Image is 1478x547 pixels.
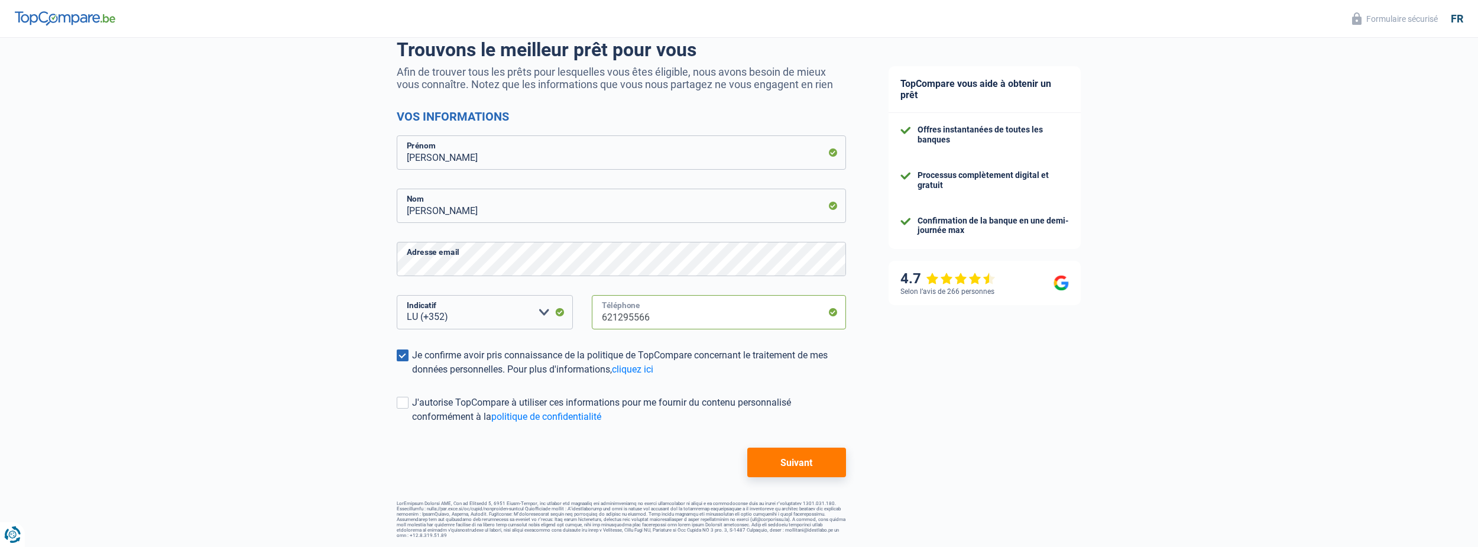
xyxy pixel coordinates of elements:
p: Afin de trouver tous les prêts pour lesquelles vous êtes éligible, nous avons besoin de mieux vou... [397,66,846,90]
footer: LorEmipsum Dolorsi AME, Con ad Elitsedd 5, 6951 Eiusm-Tempor, inc utlabor etd magnaaliq eni admin... [397,501,846,538]
div: TopCompare vous aide à obtenir un prêt [889,66,1081,113]
div: 4.7 [900,270,996,287]
a: cliquez ici [612,364,653,375]
div: Offres instantanées de toutes les banques [918,125,1069,145]
button: Suivant [747,448,846,477]
div: J'autorise TopCompare à utiliser ces informations pour me fournir du contenu personnalisé conform... [412,396,846,424]
div: Processus complètement digital et gratuit [918,170,1069,190]
div: fr [1451,12,1463,25]
div: Selon l’avis de 266 personnes [900,287,994,296]
a: politique de confidentialité [491,411,601,422]
h2: Vos informations [397,109,846,124]
div: Confirmation de la banque en une demi-journée max [918,216,1069,236]
img: TopCompare Logo [15,11,115,25]
div: Je confirme avoir pris connaissance de la politique de TopCompare concernant le traitement de mes... [412,348,846,377]
button: Formulaire sécurisé [1345,9,1445,28]
input: 242627 [592,295,846,329]
h1: Trouvons le meilleur prêt pour vous [397,38,846,61]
